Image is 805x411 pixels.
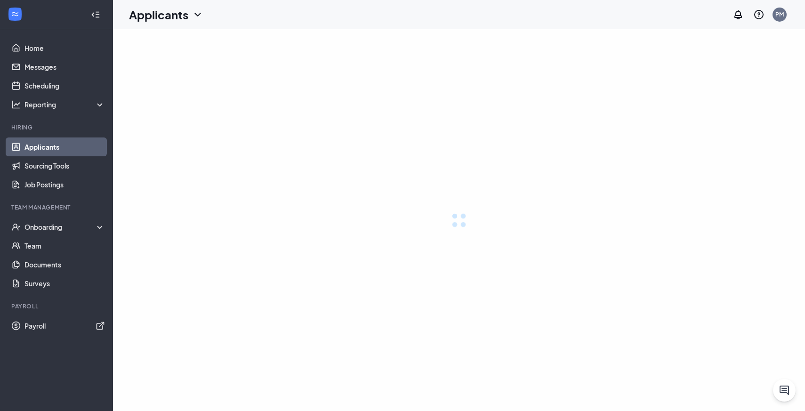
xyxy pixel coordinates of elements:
[24,222,105,232] div: Onboarding
[733,9,744,20] svg: Notifications
[11,100,21,109] svg: Analysis
[24,137,105,156] a: Applicants
[10,9,20,19] svg: WorkstreamLogo
[753,9,765,20] svg: QuestionInfo
[24,39,105,57] a: Home
[24,316,105,335] a: PayrollExternalLink
[24,100,105,109] div: Reporting
[24,76,105,95] a: Scheduling
[779,385,790,396] svg: ChatActive
[24,156,105,175] a: Sourcing Tools
[192,9,203,20] svg: ChevronDown
[129,7,188,23] h1: Applicants
[24,175,105,194] a: Job Postings
[24,274,105,293] a: Surveys
[11,123,103,131] div: Hiring
[773,379,796,402] button: ChatActive
[24,57,105,76] a: Messages
[24,236,105,255] a: Team
[91,10,100,19] svg: Collapse
[11,222,21,232] svg: UserCheck
[24,255,105,274] a: Documents
[775,10,784,18] div: PM
[11,203,103,211] div: Team Management
[11,302,103,310] div: Payroll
